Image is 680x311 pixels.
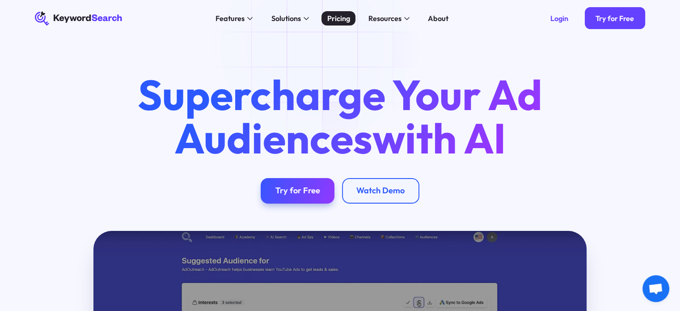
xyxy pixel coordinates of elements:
[327,13,350,24] div: Pricing
[275,186,320,196] div: Try for Free
[356,186,405,196] div: Watch Demo
[321,11,355,26] a: Pricing
[121,73,559,160] h1: Supercharge Your Ad Audiences
[215,13,245,24] div: Features
[372,111,506,164] span: with AI
[539,7,579,29] a: Login
[596,14,634,23] div: Try for Free
[550,14,568,23] div: Login
[585,7,645,29] a: Try for Free
[271,13,300,24] div: Solutions
[261,178,334,204] a: Try for Free
[422,11,454,26] a: About
[428,13,448,24] div: About
[368,13,401,24] div: Resources
[642,275,669,302] a: Open chat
